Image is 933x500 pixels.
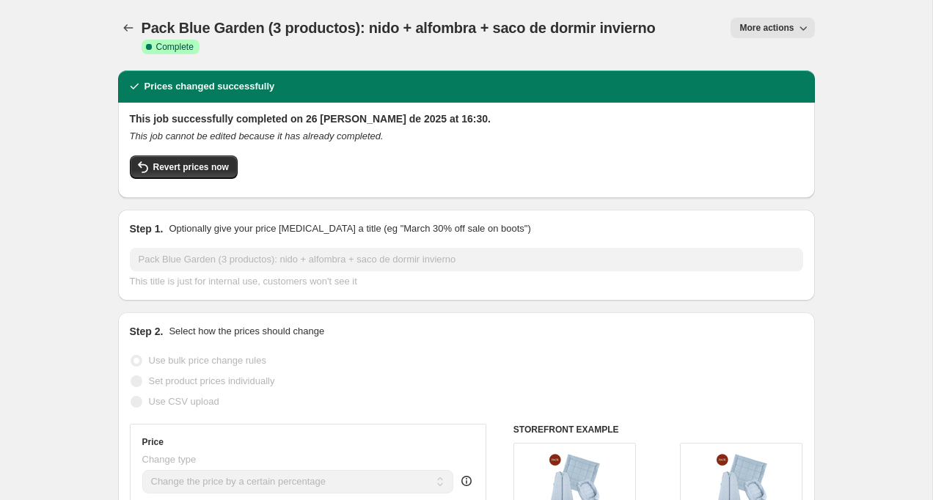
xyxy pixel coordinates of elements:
h2: Prices changed successfully [144,79,275,94]
span: Use bulk price change rules [149,355,266,366]
h2: Step 2. [130,324,164,339]
button: Revert prices now [130,155,238,179]
input: 30% off holiday sale [130,248,803,271]
button: Price change jobs [118,18,139,38]
p: Select how the prices should change [169,324,324,339]
span: Complete [156,41,194,53]
div: help [459,474,474,488]
button: More actions [731,18,814,38]
span: Revert prices now [153,161,229,173]
p: Optionally give your price [MEDICAL_DATA] a title (eg "March 30% off sale on boots") [169,221,530,236]
h2: This job successfully completed on 26 [PERSON_NAME] de 2025 at 16:30. [130,111,803,126]
h3: Price [142,436,164,448]
h2: Step 1. [130,221,164,236]
h6: STOREFRONT EXAMPLE [513,424,803,435]
span: Set product prices individually [149,375,275,386]
i: This job cannot be edited because it has already completed. [130,130,384,141]
span: Use CSV upload [149,396,219,407]
span: Pack Blue Garden (3 productos): nido + alfombra + saco de dormir invierno [142,20,656,36]
span: Change type [142,454,197,465]
span: More actions [739,22,794,34]
span: This title is just for internal use, customers won't see it [130,276,357,287]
